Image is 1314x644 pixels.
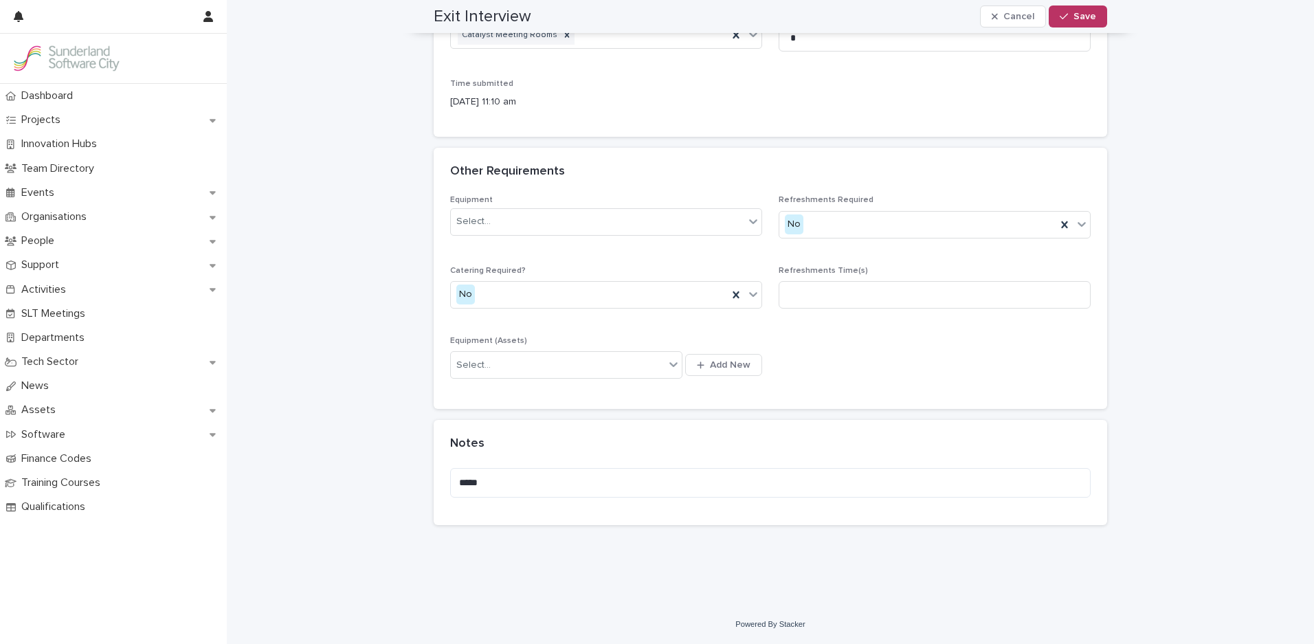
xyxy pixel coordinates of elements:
[450,95,1091,109] p: [DATE] 11:10 am
[16,379,60,392] p: News
[450,267,526,275] span: Catering Required?
[16,403,67,417] p: Assets
[1003,12,1034,21] span: Cancel
[980,5,1046,27] button: Cancel
[458,26,559,45] div: Catalyst Meeting Rooms
[16,210,98,223] p: Organisations
[450,436,485,452] h2: Notes
[779,196,873,204] span: Refreshments Required
[16,137,108,151] p: Innovation Hubs
[1073,12,1096,21] span: Save
[450,164,565,179] h2: Other Requirements
[450,196,493,204] span: Equipment
[710,360,750,370] span: Add New
[456,285,475,304] div: No
[16,162,105,175] p: Team Directory
[16,113,71,126] p: Projects
[16,355,89,368] p: Tech Sector
[16,452,102,465] p: Finance Codes
[450,80,513,88] span: Time submitted
[456,214,491,229] div: Select...
[16,476,111,489] p: Training Courses
[450,337,527,345] span: Equipment (Assets)
[16,500,96,513] p: Qualifications
[685,354,762,376] button: Add New
[16,331,96,344] p: Departments
[16,234,65,247] p: People
[16,258,70,271] p: Support
[456,358,491,373] div: Select...
[16,186,65,199] p: Events
[16,307,96,320] p: SLT Meetings
[434,7,531,27] h2: Exit Interview
[16,428,76,441] p: Software
[16,89,84,102] p: Dashboard
[16,283,77,296] p: Activities
[779,267,868,275] span: Refreshments Time(s)
[11,45,121,72] img: Kay6KQejSz2FjblR6DWv
[1049,5,1107,27] button: Save
[735,620,805,628] a: Powered By Stacker
[785,214,803,234] div: No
